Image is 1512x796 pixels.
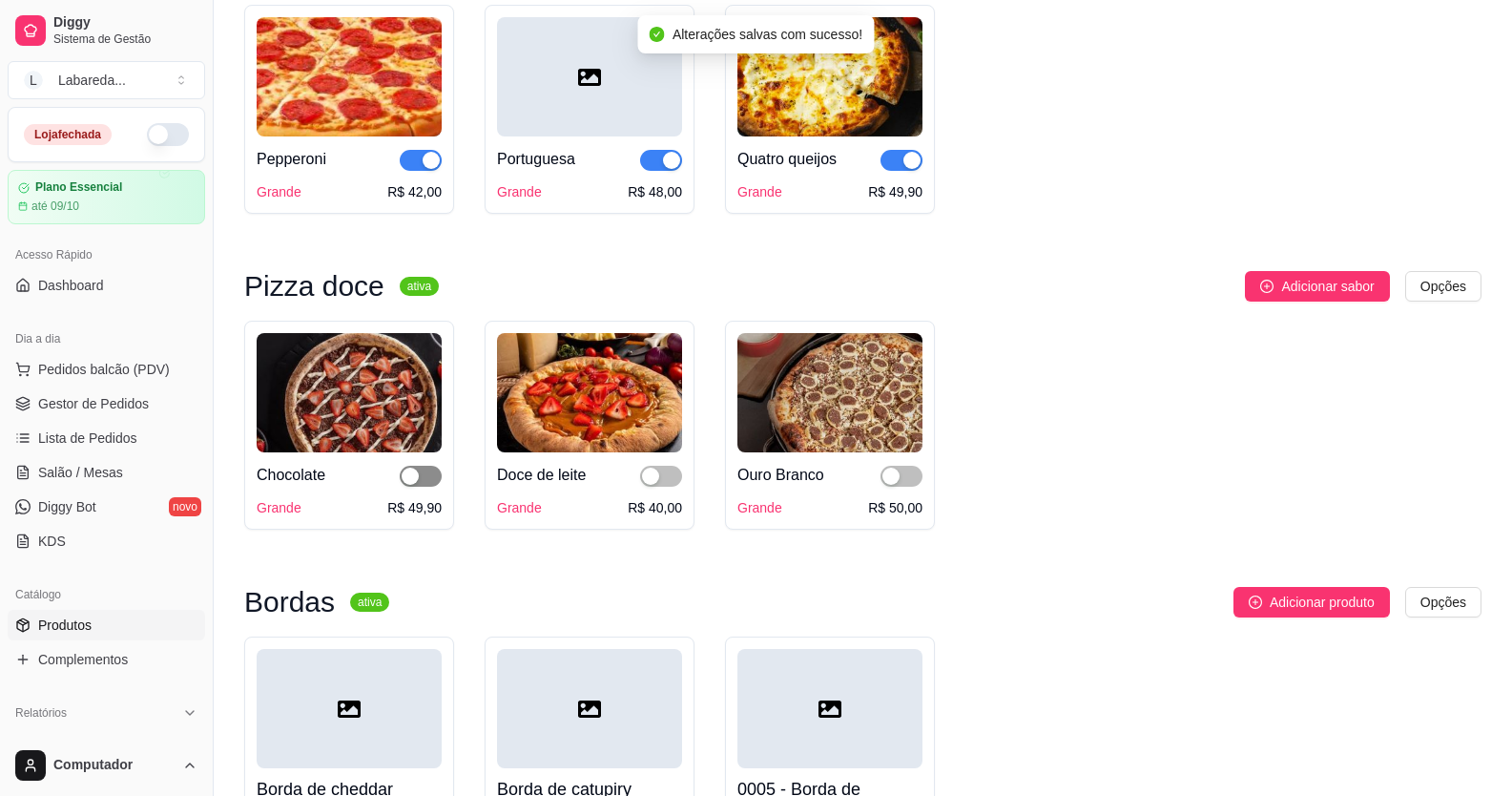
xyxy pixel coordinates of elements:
span: Sistema de Gestão [53,31,197,47]
span: plus-circle [1249,596,1262,609]
a: Lista de Pedidos [8,423,205,453]
div: Ouro Branco [737,464,824,487]
sup: ativa [400,277,439,296]
div: Grande [257,182,301,201]
span: Lista de Pedidos [38,429,137,448]
sup: ativa [350,593,389,612]
a: Produtos [8,610,205,640]
span: Adicionar sabor [1281,276,1374,297]
span: Relatórios de vendas [38,734,164,753]
div: Grande [737,498,782,517]
div: R$ 40,00 [628,498,682,517]
span: Produtos [38,616,92,635]
div: Doce de leite [497,464,586,487]
h3: Pizza doce [244,275,384,298]
div: Quatro queijos [737,148,837,171]
span: check-circle [650,27,665,42]
article: Plano Essencial [35,180,122,195]
a: Complementos [8,644,205,675]
span: Diggy Bot [38,497,96,516]
div: Pepperoni [257,148,326,171]
div: Catálogo [8,579,205,610]
button: Computador [8,743,205,788]
span: Diggy [53,14,197,31]
a: Salão / Mesas [8,457,205,488]
a: DiggySistema de Gestão [8,8,205,53]
button: Select a team [8,61,205,99]
div: Loja fechada [24,124,112,145]
img: product-image [257,333,442,452]
span: L [24,71,43,90]
span: Pedidos balcão (PDV) [38,360,170,379]
div: R$ 49,90 [387,498,442,517]
span: Complementos [38,650,128,669]
span: Alterações salvas com sucesso! [673,27,862,42]
span: plus-circle [1260,280,1274,293]
span: Gestor de Pedidos [38,394,149,413]
img: product-image [737,17,922,136]
span: Opções [1420,592,1466,613]
span: Dashboard [38,276,104,295]
a: Relatórios de vendas [8,728,205,759]
a: Diggy Botnovo [8,492,205,522]
div: Grande [497,182,542,201]
button: Adicionar sabor [1245,271,1389,302]
div: Labareda ... [58,71,126,90]
div: Grande [737,182,782,201]
a: Dashboard [8,270,205,301]
div: R$ 48,00 [628,182,682,201]
a: Gestor de Pedidos [8,388,205,419]
button: Adicionar produto [1233,587,1390,618]
div: Grande [257,498,301,517]
span: Salão / Mesas [38,463,123,482]
button: Opções [1405,587,1481,618]
button: Alterar Status [147,123,189,146]
div: Dia a dia [8,324,205,354]
div: Chocolate [257,464,325,487]
a: KDS [8,526,205,556]
a: Plano Essencialaté 09/10 [8,170,205,224]
div: Portuguesa [497,148,575,171]
span: Computador [53,757,175,774]
div: R$ 42,00 [387,182,442,201]
span: KDS [38,532,66,551]
img: product-image [257,17,442,136]
span: Opções [1420,276,1466,297]
h3: Bordas [244,591,335,614]
img: product-image [737,333,922,452]
div: R$ 49,90 [868,182,922,201]
article: até 09/10 [31,199,79,214]
div: Acesso Rápido [8,240,205,270]
div: R$ 50,00 [868,498,922,517]
button: Opções [1405,271,1481,302]
img: product-image [497,333,682,452]
span: Adicionar produto [1270,592,1375,613]
span: Relatórios [15,705,67,721]
button: Pedidos balcão (PDV) [8,354,205,385]
div: Grande [497,498,542,517]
